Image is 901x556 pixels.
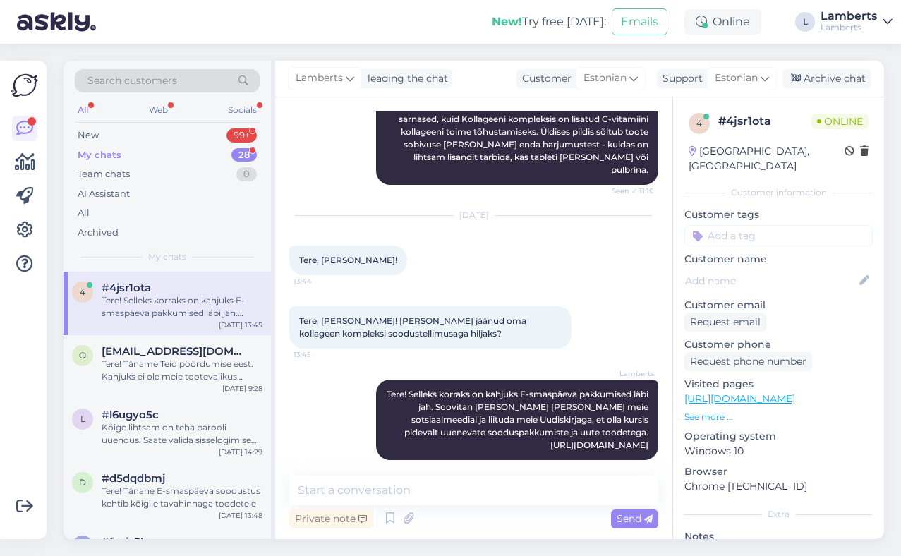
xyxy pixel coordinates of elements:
span: Seen ✓ 13:48 [601,461,654,471]
div: Try free [DATE]: [492,13,606,30]
div: Lamberts [821,11,877,22]
div: [DATE] 13:45 [219,320,262,330]
span: olgaist575@gmail.com [102,345,248,358]
span: Search customers [87,73,177,88]
p: Visited pages [684,377,873,392]
p: Windows 10 [684,444,873,459]
span: Estonian [583,71,627,86]
div: Tere! Täname Teid pöördumise eest. Kahjuks ei ole meie tootevalikus tsüstiidi [PERSON_NAME] mõeld... [102,358,262,383]
span: Tere, [PERSON_NAME]! [PERSON_NAME] jäänud oma kollageen kompleksi soodustellimusaga hiljaks? [299,315,528,339]
span: 13:45 [294,349,346,360]
span: Seen ✓ 11:10 [601,186,654,196]
span: Lamberts [296,71,343,86]
p: Chrome [TECHNICAL_ID] [684,479,873,494]
div: Online [684,9,761,35]
span: #fzxjz5kq [102,536,155,548]
b: New! [492,15,522,28]
a: [URL][DOMAIN_NAME] [684,392,795,405]
p: Customer name [684,252,873,267]
span: l [80,413,85,424]
span: 4 [696,118,702,128]
p: Operating system [684,429,873,444]
div: My chats [78,148,121,162]
span: Online [811,114,869,129]
span: Lamberts [601,368,654,379]
p: See more ... [684,411,873,423]
span: 13:44 [294,276,346,286]
span: Tere, [PERSON_NAME]! [299,255,397,265]
div: Tere! Selleks korraks on kahjuks E-smaspäeva pakkumised läbi jah. Soovitan [PERSON_NAME] [PERSON_... [102,294,262,320]
div: AI Assistant [78,187,130,201]
div: [DATE] [289,209,658,222]
div: Support [657,71,703,86]
span: #4jsr1ota [102,282,151,294]
div: Customer [516,71,572,86]
input: Add name [685,273,857,289]
div: Request phone number [684,352,812,371]
div: New [78,128,99,143]
p: Browser [684,464,873,479]
div: Archived [78,226,119,240]
span: #d5dqdbmj [102,472,165,485]
div: Tere! Tänane E-smaspäeva soodustus kehtib kõigile tavahinnaga toodetele [102,485,262,510]
div: 0 [236,167,257,181]
div: [DATE] 9:28 [222,383,262,394]
div: 28 [231,148,257,162]
div: Extra [684,508,873,521]
p: Customer phone [684,337,873,352]
div: 99+ [226,128,257,143]
span: o [79,350,86,361]
span: Tere! Selleks korraks on kahjuks E-smaspäeva pakkumised läbi jah. Soovitan [PERSON_NAME] [PERSON_... [387,389,651,450]
span: [PERSON_NAME] on kõik meie tavahinnaga tooted -20% soodustusega. Tõhusused on [PERSON_NAME] külla... [399,88,651,175]
p: Notes [684,529,873,544]
div: Archive chat [782,69,871,88]
span: My chats [148,250,186,263]
div: [GEOGRAPHIC_DATA], [GEOGRAPHIC_DATA] [689,144,845,174]
div: L [795,12,815,32]
span: Estonian [715,71,758,86]
div: Team chats [78,167,130,181]
div: [DATE] 14:29 [219,447,262,457]
img: Askly Logo [11,72,38,99]
div: [DATE] 13:48 [219,510,262,521]
p: Customer tags [684,207,873,222]
div: Lamberts [821,22,877,33]
a: LambertsLamberts [821,11,893,33]
div: Private note [289,509,373,528]
p: Customer email [684,298,873,313]
a: [URL][DOMAIN_NAME] [550,440,648,450]
div: Request email [684,313,766,332]
div: All [75,101,91,119]
span: d [79,477,86,488]
span: Send [617,512,653,525]
input: Add a tag [684,225,873,246]
div: Web [146,101,171,119]
div: leading the chat [362,71,448,86]
div: Socials [225,101,260,119]
div: Customer information [684,186,873,199]
div: All [78,206,90,220]
div: Kõige lihtsam on teha parooli uuendus. Saate valida sisselogimise lehel "Unustasin parooli" , see... [102,421,262,447]
span: #l6ugyo5c [102,409,159,421]
div: # 4jsr1ota [718,113,811,130]
button: Emails [612,8,667,35]
span: 4 [80,286,85,297]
